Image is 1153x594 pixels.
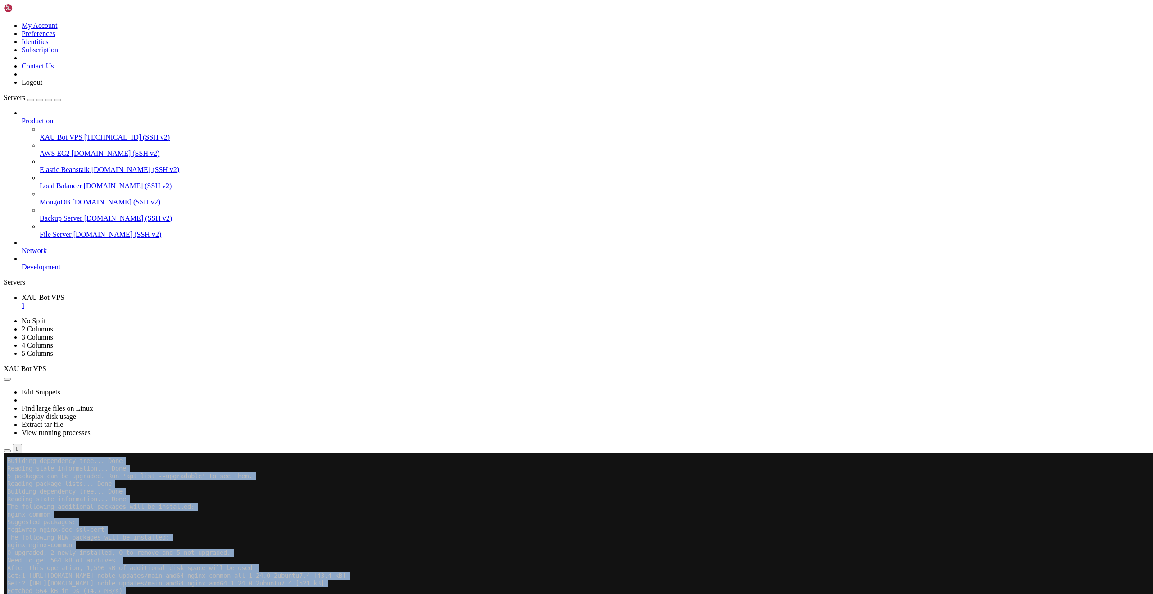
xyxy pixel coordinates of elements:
[4,118,1036,126] x-row: Get:1 [URL][DOMAIN_NAME] noble-updates/main amd64 nginx-common all 1.24.0-2ubuntu7.4 [43.4 kB]
[22,30,55,37] a: Preferences
[4,386,1036,394] x-row: (venv) root@ubuntu-2gb-fsn1-1:~# sudo systemctl restart nginx
[4,203,1036,210] x-row: Setting up nginx-common (1.24.0-2ubuntu7.4) ...
[4,19,1036,27] x-row: 5 packages can be upgraded. Run 'apt list --upgradable' to see them.
[4,88,1036,95] x-row: nginx nginx-common
[4,4,55,13] img: Shellngn
[22,302,1149,310] div: 
[84,133,170,141] span: [TECHNICAL_ID] (SSH v2)
[40,231,1149,239] a: File Server [DOMAIN_NAME] (SSH v2)
[4,402,1036,409] x-row: (venv) root@ubuntu-2gb-fsn1-1:~# gold_signal_webhook.py
[4,172,1036,180] x-row: Unpacking nginx-common (1.24.0-2ubuntu7.4) ...
[40,190,1149,206] li: MongoDB [DOMAIN_NAME] (SSH v2)
[4,317,1036,325] x-row: No user sessions are running outdated binaries.
[4,486,1036,494] x-row: * Running on all addresses ([TECHNICAL_ID])
[4,256,1036,264] x-row: Scanning linux images...
[4,180,1036,187] x-row: Selecting previously unselected package nginx.
[4,42,1036,50] x-row: Reading state information... Done
[22,294,1149,310] a: XAU Bot VPS
[22,341,53,349] a: 4 Columns
[22,117,1149,125] a: Production
[22,247,47,254] span: Network
[22,38,49,45] a: Identities
[22,263,1149,271] a: Development
[4,494,1036,501] x-row: * Running on [URL][TECHNICAL_ID]
[4,501,1036,509] x-row: * Running on [URL][TECHNICAL_ID]
[4,340,1036,348] x-row: (venv) root@ubuntu-2gb-fsn1-1:~# sudo nano /etc/nginx/sites-available/default
[72,198,160,206] span: [DOMAIN_NAME] (SSH v2)
[40,214,1149,222] a: Backup Server [DOMAIN_NAME] (SSH v2)
[4,463,1036,471] x-row: * Serving Flask app 'gold_signal_webhook'
[4,57,1036,65] x-row: nginx-common
[22,62,54,70] a: Contact Us
[22,117,53,125] span: Production
[40,166,1149,174] a: Elastic Beanstalk [DOMAIN_NAME] (SSH v2)
[4,11,1036,19] x-row: Reading state information... Done
[4,524,7,532] div: (0, 68)
[40,150,70,157] span: AWS EC2
[73,231,162,238] span: [DOMAIN_NAME] (SSH v2)
[40,206,1149,222] li: Backup Server [DOMAIN_NAME] (SSH v2)
[4,509,76,516] span: Press CTRL+C to quit
[4,134,1036,141] x-row: Fetched 564 kB in 0s (14.7 MB/s)
[22,46,58,54] a: Subscription
[4,4,1036,11] x-row: Building dependency tree... Done
[40,133,1149,141] a: XAU Bot VPS [TECHNICAL_ID] (SSH v2)
[22,325,53,333] a: 2 Columns
[40,150,1149,158] a: AWS EC2 [DOMAIN_NAME] (SSH v2)
[40,158,1149,174] li: Elastic Beanstalk [DOMAIN_NAME] (SSH v2)
[40,182,1149,190] a: Load Balancer [DOMAIN_NAME] (SSH v2)
[104,440,130,447] span: xau-bot
[4,226,1036,233] x-row: * Upgrading binary nginx [ OK ]
[91,166,180,173] span: [DOMAIN_NAME] (SSH v2)
[4,471,1036,478] x-row: * Debug mode: off
[4,440,1036,448] x-row: gold_signal_webhook.py
[4,149,1036,157] x-row: Selecting previously unselected package nginx-common.
[4,111,1036,118] x-row: After this operation, 1,596 kB of additional disk space will be used.
[13,444,22,453] button: 
[22,294,64,301] span: XAU Bot VPS
[22,109,1149,239] li: Production
[4,94,25,101] span: Servers
[22,388,60,396] a: Edit Snippets
[4,272,1036,279] x-row: Running kernel seems to be up-to-date.
[40,214,82,222] span: Backup Server
[72,150,160,157] span: [DOMAIN_NAME] (SSH v2)
[4,417,1036,425] x-row: gold_signal_webhook.py: command not found
[4,65,1036,73] x-row: Suggested packages:
[4,517,1036,524] x-row: ls
[22,429,91,436] a: View running processes
[40,198,1149,206] a: MongoDB [DOMAIN_NAME] (SSH v2)
[40,133,82,141] span: XAU Bot VPS
[22,413,76,420] a: Display disk usage
[22,255,1149,271] li: Development
[4,195,1036,203] x-row: Unpacking nginx (1.24.0-2ubuntu7.4) ...
[4,94,61,101] a: Servers
[84,182,172,190] span: [DOMAIN_NAME] (SSH v2)
[4,27,1036,34] x-row: Reading package lists... Done
[4,333,1036,340] x-row: No VM guests are running outdated hypervisor (qemu) binaries on this host.
[4,356,1036,363] x-row: (venv) root@ubuntu-2gb-fsn1-1:~# sudo nano /etc/nginx/sites-available/default
[4,50,1036,57] x-row: The following additional packages will be installed:
[4,34,1036,42] x-row: Building dependency tree... Done
[4,249,1036,256] x-row: Scanning processes...
[4,448,1036,455] x-row: (venv) root@ubuntu-2gb-fsn1-1:~# python3 gold_signal_webhook.py
[4,187,1036,195] x-row: Preparing to unpack .../nginx_1.24.0-2ubuntu7.4_amd64.deb ...
[40,231,72,238] span: File Server
[22,239,1149,255] li: Network
[4,425,1036,432] x-row: (venv) root@ubuntu-2gb-fsn1-1:~# ls
[40,141,1149,158] li: AWS EC2 [DOMAIN_NAME] (SSH v2)
[22,349,53,357] a: 5 Columns
[22,317,46,325] a: No Split
[4,103,1036,111] x-row: Need to get 564 kB of archives.
[4,141,1036,149] x-row: Preconfiguring packages ...
[40,125,1149,141] li: XAU Bot VPS [TECHNICAL_ID] (SSH v2)
[22,333,53,341] a: 3 Columns
[22,421,63,428] a: Extract tar file
[4,157,1036,164] x-row: (Reading database ... 54449 files and directories currently installed.)
[4,302,1036,310] x-row: No containers need to be restarted.
[40,222,1149,239] li: File Server [DOMAIN_NAME] (SSH v2)
[4,95,1036,103] x-row: 0 upgraded, 2 newly installed, 0 to remove and 5 not upgraded.
[40,174,1149,190] li: Load Balancer [DOMAIN_NAME] (SSH v2)
[4,241,1036,249] x-row: Processing triggers for ufw (0.36.2-6) ...
[40,166,90,173] span: Elastic Beanstalk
